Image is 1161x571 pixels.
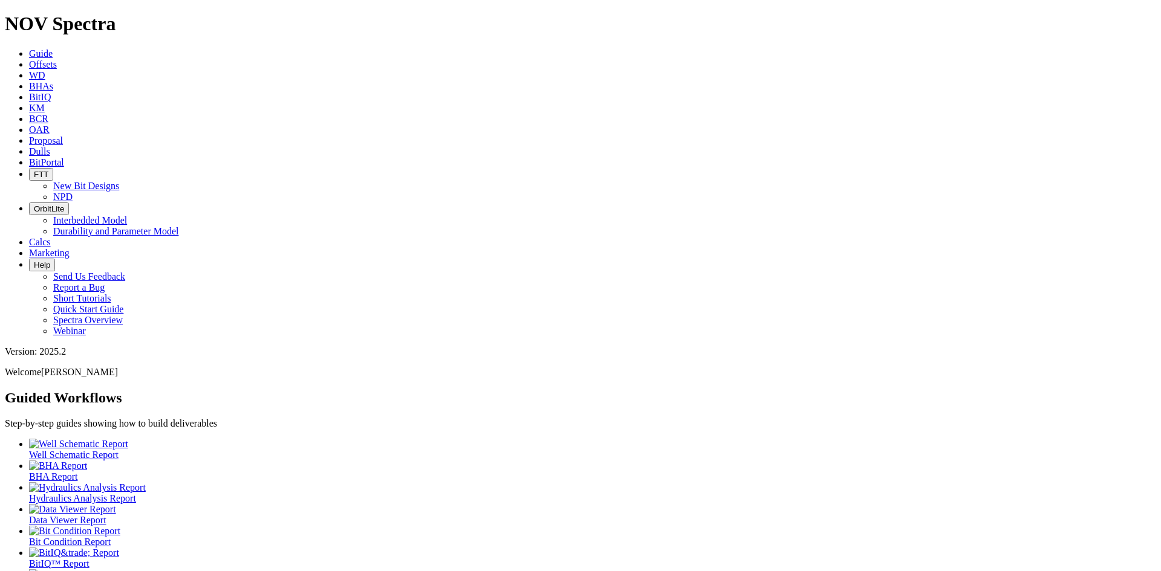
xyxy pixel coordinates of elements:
img: Hydraulics Analysis Report [29,482,146,493]
a: Send Us Feedback [53,271,125,282]
a: BHA Report BHA Report [29,460,1156,482]
img: BHA Report [29,460,87,471]
img: Data Viewer Report [29,504,116,515]
a: BHAs [29,81,53,91]
span: Well Schematic Report [29,450,119,460]
a: BitIQ&trade; Report BitIQ™ Report [29,547,1156,569]
a: Marketing [29,248,70,258]
a: Proposal [29,135,63,146]
a: NPD [53,192,73,202]
div: Version: 2025.2 [5,346,1156,357]
span: Bit Condition Report [29,537,111,547]
p: Step-by-step guides showing how to build deliverables [5,418,1156,429]
a: Guide [29,48,53,59]
span: OrbitLite [34,204,64,213]
a: KM [29,103,45,113]
p: Welcome [5,367,1156,378]
a: BCR [29,114,48,124]
button: FTT [29,168,53,181]
span: Help [34,260,50,269]
a: Well Schematic Report Well Schematic Report [29,439,1156,460]
span: FTT [34,170,48,179]
span: BitIQ™ Report [29,558,89,569]
a: Quick Start Guide [53,304,123,314]
a: Interbedded Model [53,215,127,225]
a: Bit Condition Report Bit Condition Report [29,526,1156,547]
h1: NOV Spectra [5,13,1156,35]
span: BHA Report [29,471,77,482]
a: OAR [29,124,50,135]
span: Data Viewer Report [29,515,106,525]
a: Data Viewer Report Data Viewer Report [29,504,1156,525]
a: Offsets [29,59,57,69]
span: [PERSON_NAME] [41,367,118,377]
a: Short Tutorials [53,293,111,303]
a: New Bit Designs [53,181,119,191]
a: Dulls [29,146,50,156]
img: Well Schematic Report [29,439,128,450]
a: BitPortal [29,157,64,167]
a: Hydraulics Analysis Report Hydraulics Analysis Report [29,482,1156,503]
button: Help [29,259,55,271]
h2: Guided Workflows [5,390,1156,406]
a: Durability and Parameter Model [53,226,179,236]
a: BitIQ [29,92,51,102]
a: Webinar [53,326,86,336]
button: OrbitLite [29,202,69,215]
img: Bit Condition Report [29,526,120,537]
img: BitIQ&trade; Report [29,547,119,558]
a: WD [29,70,45,80]
a: Report a Bug [53,282,105,292]
a: Spectra Overview [53,315,123,325]
span: Hydraulics Analysis Report [29,493,136,503]
a: Calcs [29,237,51,247]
